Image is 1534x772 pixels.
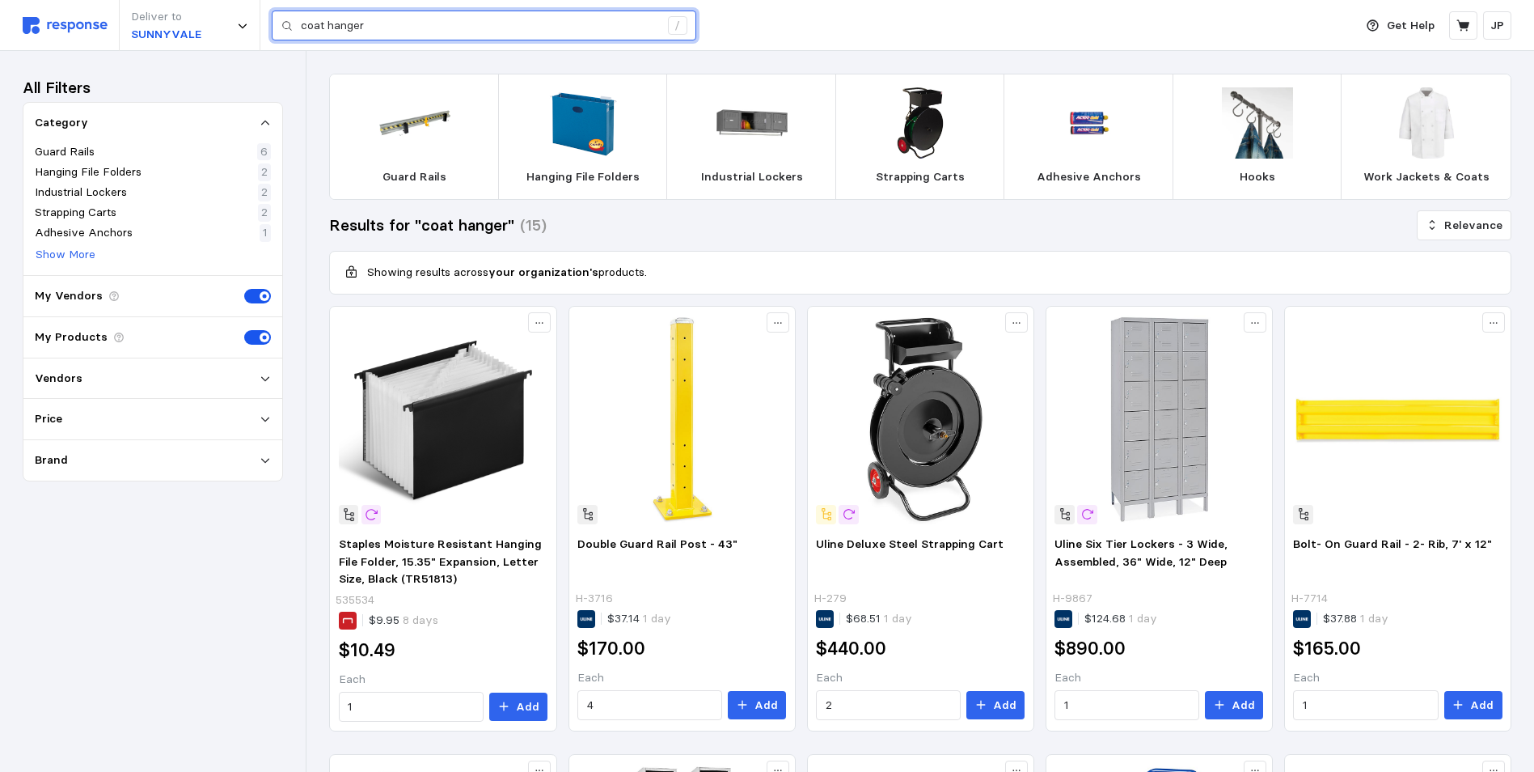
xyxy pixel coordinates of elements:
[754,697,778,715] p: Add
[1293,636,1361,661] h2: $165.00
[881,611,912,626] span: 1 day
[369,612,438,630] p: $9.95
[260,143,268,161] p: 6
[816,316,1025,524] img: H-279
[728,691,786,720] button: Add
[876,168,965,186] p: Strapping Carts
[261,163,268,181] p: 2
[813,590,847,608] p: H-279
[1054,669,1263,687] p: Each
[339,316,547,524] img: 1B715B04-0DFA-4389-A31C539FB7A594EF_sc7
[668,16,687,36] div: /
[35,245,96,265] button: Show More
[1444,691,1502,720] button: Add
[339,638,395,663] h2: $10.49
[577,537,737,551] span: Double Guard Rail Post - 43"
[701,168,803,186] p: Industrial Lockers
[816,636,886,661] h2: $440.00
[1357,611,1388,626] span: 1 day
[35,184,127,201] p: Industrial Lockers
[348,693,474,722] input: Qty
[382,168,446,186] p: Guard Rails
[516,698,539,716] p: Add
[640,611,671,626] span: 1 day
[35,204,116,222] p: Strapping Carts
[339,537,542,586] span: Staples Moisture Resistant Hanging File Folder, 15.35" Expansion, Letter Size, Black (TR51813)
[23,17,108,34] img: svg%3e
[367,264,647,282] p: Showing results across products.
[1054,316,1263,524] img: H-9867
[1052,590,1092,608] p: H-9867
[1470,697,1494,715] p: Add
[35,163,142,181] p: Hanging File Folders
[35,370,82,388] p: Vendors
[1084,610,1157,628] p: $124.68
[1444,217,1502,235] p: Relevance
[399,613,438,627] span: 8 days
[1291,590,1328,608] p: H-7714
[1054,537,1228,569] span: Uline Six Tier Lockers - 3 Wide, Assembled, 36" Wide, 12" Deep
[993,697,1016,715] p: Add
[816,669,1025,687] p: Each
[1037,168,1141,186] p: Adhesive Anchors
[1222,87,1293,159] img: ECO_PLBBHK1.webp
[35,452,68,469] p: Brand
[1363,168,1490,186] p: Work Jackets & Coats
[577,669,786,687] p: Each
[816,537,1004,551] span: Uline Deluxe Steel Strapping Cart
[1293,537,1492,551] span: Bolt- On Guard Rail - 2- Rib, 7' x 12"
[261,204,268,222] p: 2
[716,87,788,159] img: TEP_BS1-121212-4_02.webp
[35,410,62,428] p: Price
[966,691,1025,720] button: Add
[1490,17,1504,35] p: JP
[1293,669,1502,687] p: Each
[1054,636,1126,661] h2: $890.00
[577,316,786,524] img: H-3716
[488,265,598,279] b: your organization's
[261,184,268,201] p: 2
[826,691,952,720] input: Qty
[329,214,514,236] h3: Results for "coat hanger"
[35,329,108,346] p: My Products
[1357,11,1444,41] button: Get Help
[35,143,95,161] p: Guard Rails
[885,87,956,159] img: L_MIP5100.jpg
[1205,691,1263,720] button: Add
[607,610,671,628] p: $37.14
[35,224,133,242] p: Adhesive Anchors
[1126,611,1157,626] span: 1 day
[577,636,645,661] h2: $170.00
[36,246,95,264] p: Show More
[1387,17,1435,35] p: Get Help
[23,77,91,99] h3: All Filters
[520,214,547,236] h3: (15)
[1323,610,1388,628] p: $37.88
[339,671,547,689] p: Each
[131,26,201,44] p: SUNNYVALE
[1054,87,1125,159] img: PWF_8486SD.webp
[263,224,268,242] p: 1
[1417,210,1511,241] button: Relevance
[526,168,640,186] p: Hanging File Folders
[1240,168,1275,186] p: Hooks
[846,610,912,628] p: $68.51
[336,592,374,609] p: 535534
[131,8,201,26] p: Deliver to
[35,114,88,132] p: Category
[301,11,659,40] input: Search for a product name or SKU
[587,691,713,720] input: Qty
[379,87,450,159] img: VEI_GR-H2R-DI-10-HDG_A.webp
[1064,691,1190,720] input: Qty
[1303,691,1429,720] input: Qty
[1483,11,1511,40] button: JP
[1391,87,1462,159] img: VFI_0413WHRGL.webp
[575,590,613,608] p: H-3716
[1293,316,1502,524] img: H-7714
[547,87,619,159] img: L_SMD64270.jpg
[489,693,547,722] button: Add
[1232,697,1255,715] p: Add
[35,287,103,305] p: My Vendors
